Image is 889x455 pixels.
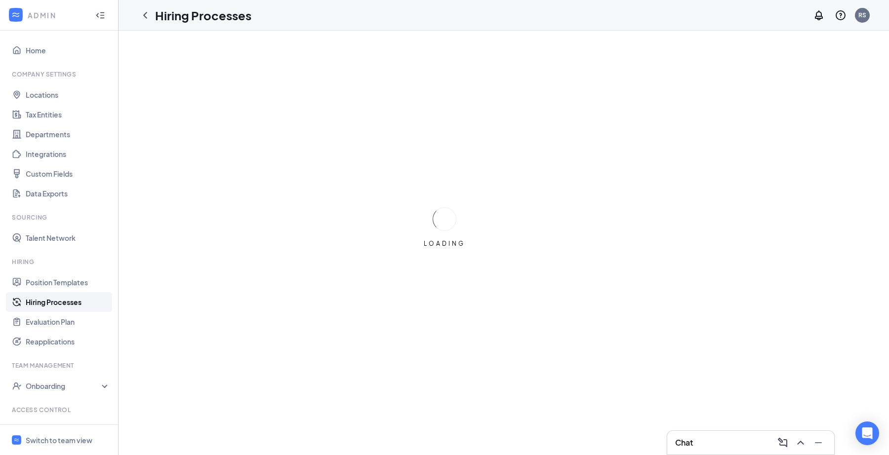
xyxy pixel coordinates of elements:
div: Access control [12,406,108,414]
a: Reapplications [26,332,110,351]
div: Open Intercom Messenger [855,421,879,445]
svg: WorkstreamLogo [13,437,20,443]
a: Home [26,40,110,60]
svg: ChevronLeft [139,9,151,21]
svg: ComposeMessage [777,437,789,449]
a: Data Exports [26,184,110,203]
a: Departments [26,124,110,144]
svg: Collapse [95,10,105,20]
a: Custom Fields [26,164,110,184]
div: Company Settings [12,70,108,78]
div: Hiring [12,258,108,266]
a: Integrations [26,144,110,164]
button: Minimize [810,435,826,451]
h1: Hiring Processes [155,7,251,24]
div: Switch to team view [26,435,92,445]
a: Evaluation Plan [26,312,110,332]
svg: UserCheck [12,381,22,391]
svg: QuestionInfo [835,9,847,21]
div: LOADING [420,239,469,248]
h3: Chat [675,437,693,448]
div: RS [858,11,866,19]
div: ADMIN [28,10,86,20]
button: ChevronUp [793,435,808,451]
a: Tax Entities [26,105,110,124]
a: Hiring Processes [26,292,110,312]
button: ComposeMessage [775,435,791,451]
svg: Notifications [813,9,825,21]
svg: Minimize [812,437,824,449]
div: Onboarding [26,381,102,391]
a: Locations [26,85,110,105]
svg: ChevronUp [795,437,807,449]
a: Users [26,420,110,440]
div: Team Management [12,361,108,370]
a: Position Templates [26,272,110,292]
div: Sourcing [12,213,108,222]
svg: WorkstreamLogo [11,10,21,20]
a: Talent Network [26,228,110,248]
